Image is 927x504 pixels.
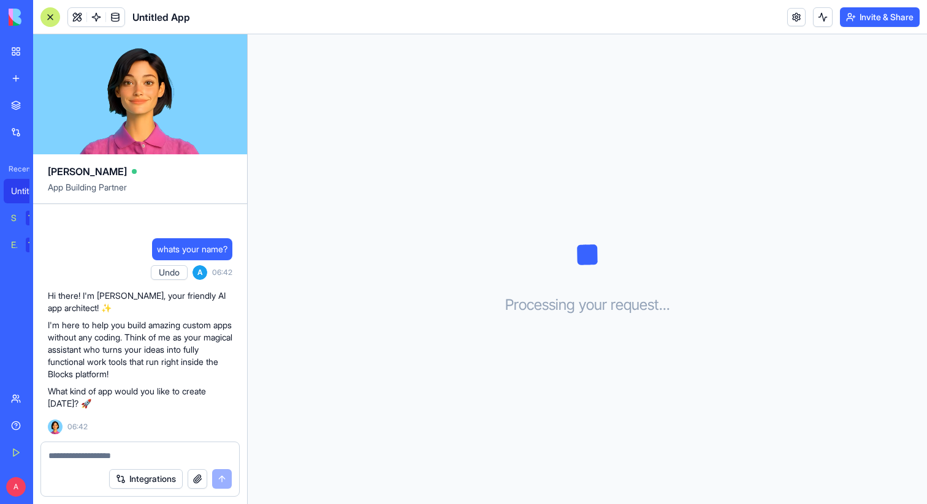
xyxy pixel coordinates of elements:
span: Recent [4,164,29,174]
span: Untitled App [132,10,190,24]
div: Email Marketing Generator [11,239,17,251]
span: . [666,295,670,315]
button: Integrations [109,469,183,489]
span: App Building Partner [48,181,232,203]
p: I'm here to help you build amazing custom apps without any coding. Think of me as your magical as... [48,319,232,380]
button: Undo [151,265,188,280]
img: logo [9,9,85,26]
span: A [6,477,26,497]
span: A [193,265,207,280]
h3: Processing your request [505,295,670,315]
button: Invite & Share [840,7,920,27]
p: What kind of app would you like to create [DATE]? 🚀 [48,385,232,410]
span: 06:42 [67,422,88,432]
span: 06:42 [212,268,232,277]
div: TRY [26,211,45,225]
span: . [659,295,663,315]
a: Social Media Content GeneratorTRY [4,206,53,230]
div: Untitled App [11,185,45,197]
div: TRY [26,238,45,252]
img: Ella_00000_wcx2te.png [48,419,63,434]
a: Untitled App [4,179,53,203]
p: Hi there! I'm [PERSON_NAME], your friendly AI app architect! ✨ [48,290,232,314]
a: Email Marketing GeneratorTRY [4,233,53,257]
span: . [663,295,666,315]
div: Social Media Content Generator [11,212,17,224]
span: whats your name? [157,243,227,255]
span: [PERSON_NAME] [48,164,127,179]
